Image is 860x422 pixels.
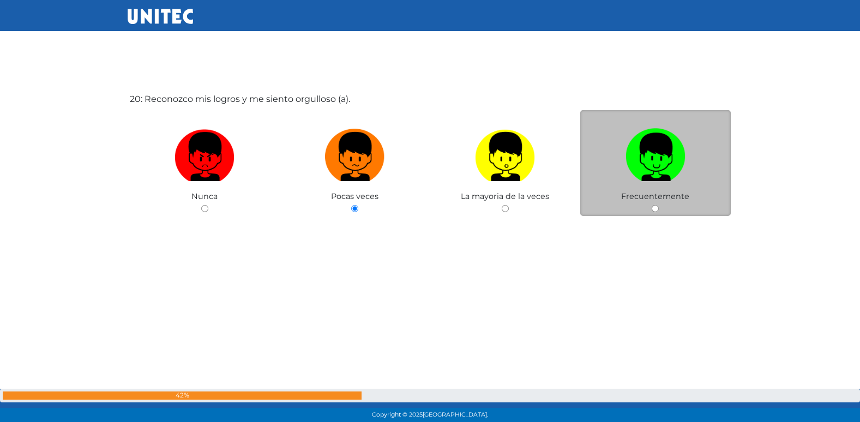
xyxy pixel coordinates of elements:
img: Frecuentemente [626,124,685,182]
label: 20: Reconozco mis logros y me siento orgulloso (a). [130,93,350,106]
span: La mayoria de la veces [461,191,549,201]
img: Nunca [175,124,234,182]
img: UNITEC [128,9,193,24]
span: Pocas veces [331,191,378,201]
span: Nunca [191,191,218,201]
img: Pocas veces [325,124,385,182]
div: 42% [3,391,362,400]
span: Frecuentemente [621,191,689,201]
img: La mayoria de la veces [475,124,535,182]
span: [GEOGRAPHIC_DATA]. [423,411,488,418]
